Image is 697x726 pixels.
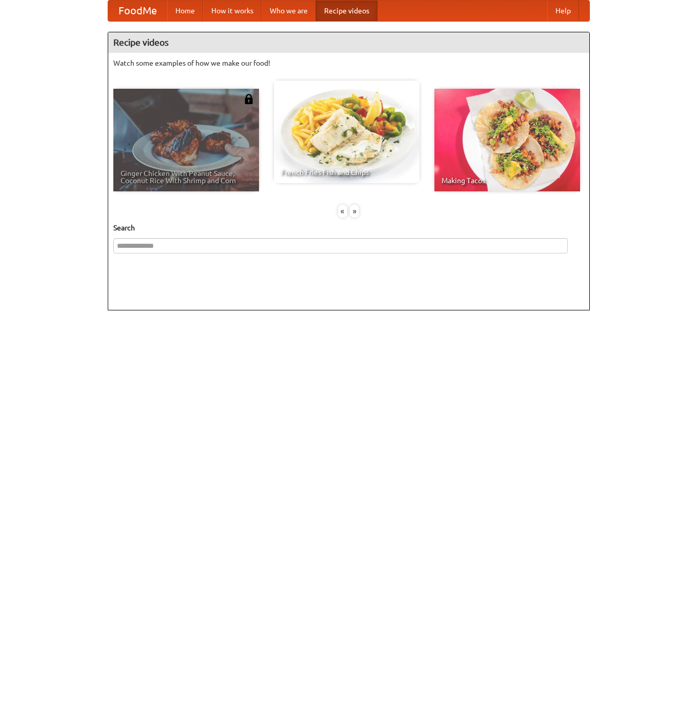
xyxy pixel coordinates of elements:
[113,223,584,233] h5: Search
[108,32,589,53] h4: Recipe videos
[547,1,579,21] a: Help
[113,58,584,68] p: Watch some examples of how we make our food!
[167,1,203,21] a: Home
[434,89,580,191] a: Making Tacos
[274,81,420,183] a: French Fries Fish and Chips
[108,1,167,21] a: FoodMe
[262,1,316,21] a: Who we are
[316,1,377,21] a: Recipe videos
[350,205,359,218] div: »
[244,94,254,104] img: 483408.png
[281,169,412,176] span: French Fries Fish and Chips
[338,205,347,218] div: «
[442,177,573,184] span: Making Tacos
[203,1,262,21] a: How it works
